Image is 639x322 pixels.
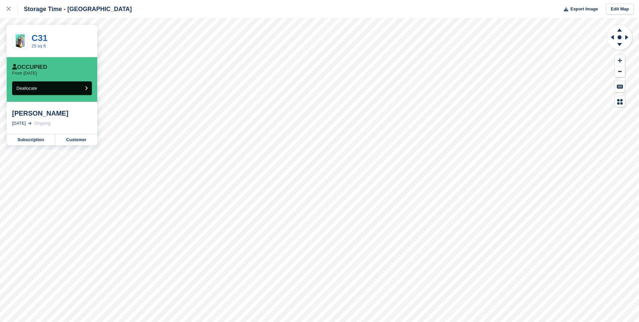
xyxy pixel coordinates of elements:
[7,134,55,145] a: Subscription
[32,43,46,48] a: 25 sq ft
[560,4,598,15] button: Export Image
[615,66,625,77] button: Zoom Out
[615,55,625,66] button: Zoom In
[34,120,51,127] div: Ongoing
[615,81,625,92] button: Keyboard Shortcuts
[55,134,97,145] a: Customer
[606,4,634,15] a: Edit Map
[28,122,32,125] img: arrow-right-light-icn-cde0832a797a2874e46488d9cf13f60e5c3a73dbe684e267c42b8395dfbc2abf.svg
[12,33,28,49] img: 25ft.jpg
[12,109,92,117] div: [PERSON_NAME]
[32,33,48,43] a: C31
[12,71,37,76] p: From [DATE]
[12,120,26,127] div: [DATE]
[16,86,37,91] span: Deallocate
[12,64,47,71] div: Occupied
[615,96,625,107] button: Map Legend
[570,6,598,12] span: Export Image
[18,5,132,13] div: Storage Time - [GEOGRAPHIC_DATA]
[12,81,92,95] button: Deallocate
